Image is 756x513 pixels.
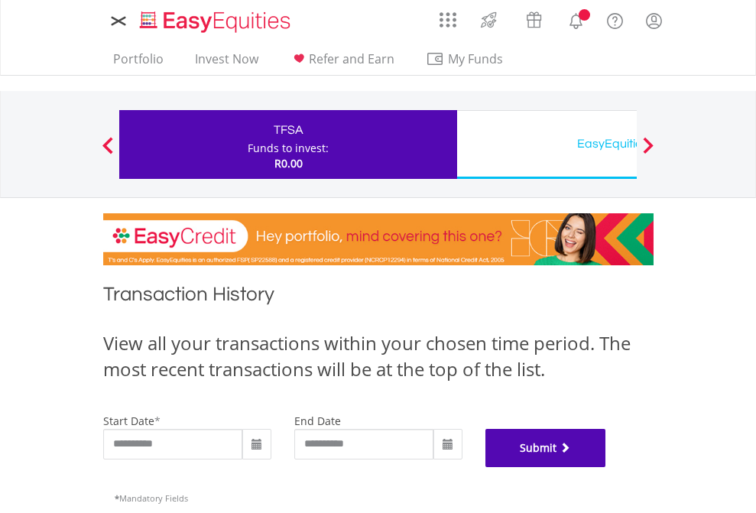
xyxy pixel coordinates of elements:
[103,414,154,428] label: start date
[284,51,401,75] a: Refer and Earn
[521,8,547,32] img: vouchers-v2.svg
[92,144,123,160] button: Previous
[274,156,303,170] span: R0.00
[485,429,606,467] button: Submit
[128,119,448,141] div: TFSA
[137,9,297,34] img: EasyEquities_Logo.png
[134,4,297,34] a: Home page
[309,50,394,67] span: Refer and Earn
[248,141,329,156] div: Funds to invest:
[426,49,526,69] span: My Funds
[103,213,654,265] img: EasyCredit Promotion Banner
[103,330,654,383] div: View all your transactions within your chosen time period. The most recent transactions will be a...
[440,11,456,28] img: grid-menu-icon.svg
[634,4,673,37] a: My Profile
[115,492,188,504] span: Mandatory Fields
[511,4,556,32] a: Vouchers
[476,8,501,32] img: thrive-v2.svg
[430,4,466,28] a: AppsGrid
[189,51,264,75] a: Invest Now
[103,281,654,315] h1: Transaction History
[107,51,170,75] a: Portfolio
[556,4,595,34] a: Notifications
[294,414,341,428] label: end date
[633,144,664,160] button: Next
[595,4,634,34] a: FAQ's and Support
